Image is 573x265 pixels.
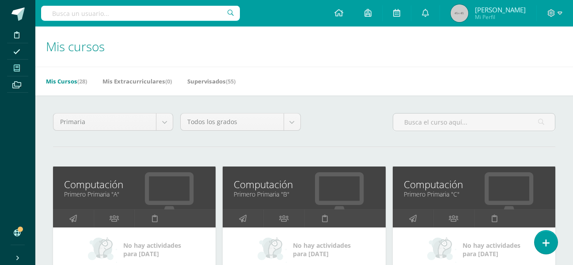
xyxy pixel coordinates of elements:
[181,114,300,130] a: Todos los grados
[463,241,520,258] span: No hay actividades para [DATE]
[64,190,205,198] a: Primero Primaria "A"
[64,178,205,191] a: Computación
[226,77,235,85] span: (55)
[46,38,105,55] span: Mis cursos
[187,114,277,130] span: Todos los grados
[451,4,468,22] img: 45x45
[46,74,87,88] a: Mis Cursos(28)
[404,190,544,198] a: Primero Primaria "C"
[123,241,181,258] span: No hay actividades para [DATE]
[234,178,374,191] a: Computación
[475,13,526,21] span: Mi Perfil
[41,6,240,21] input: Busca un usuario...
[77,77,87,85] span: (28)
[88,236,117,263] img: no_activities_small.png
[475,5,526,14] span: [PERSON_NAME]
[102,74,172,88] a: Mis Extracurriculares(0)
[404,178,544,191] a: Computación
[258,236,287,263] img: no_activities_small.png
[165,77,172,85] span: (0)
[234,190,374,198] a: Primero Primaria "B"
[53,114,173,130] a: Primaria
[187,74,235,88] a: Supervisados(55)
[293,241,351,258] span: No hay actividades para [DATE]
[60,114,149,130] span: Primaria
[427,236,456,263] img: no_activities_small.png
[393,114,555,131] input: Busca el curso aquí...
